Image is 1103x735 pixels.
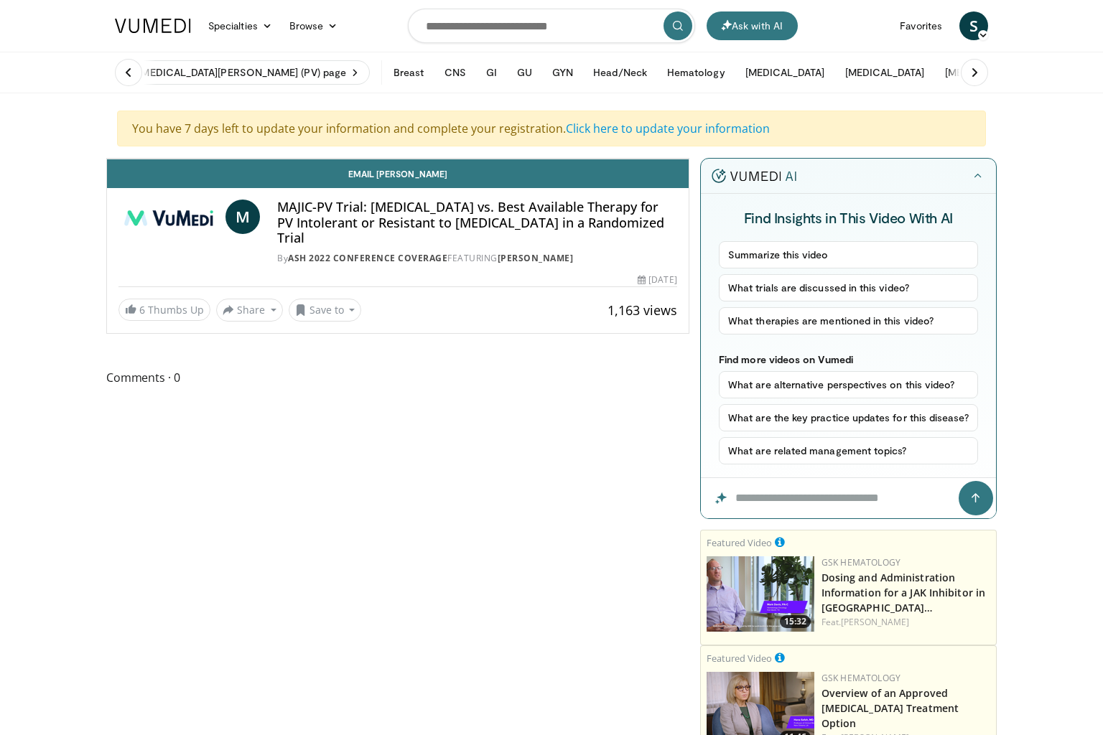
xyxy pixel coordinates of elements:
[139,303,145,317] span: 6
[719,437,978,464] button: What are related management topics?
[936,58,1033,87] button: [MEDICAL_DATA]
[106,60,370,85] a: Visit [MEDICAL_DATA][PERSON_NAME] (PV) page
[707,536,772,549] small: Featured Video
[115,19,191,33] img: VuMedi Logo
[719,208,978,227] h4: Find Insights in This Video With AI
[277,252,676,265] div: By FEATURING
[719,404,978,431] button: What are the key practice updates for this disease?
[719,307,978,334] button: What therapies are mentioned in this video?
[780,615,811,628] span: 15:32
[200,11,281,40] a: Specialties
[225,200,260,234] a: M
[822,672,900,684] a: GSK Hematology
[107,159,689,188] a: Email [PERSON_NAME]
[701,478,996,518] input: Question for the AI
[277,200,676,246] h4: MAJIC-PV Trial: [MEDICAL_DATA] vs. Best Available Therapy for PV Intolerant or Resistant to [MEDI...
[289,299,362,322] button: Save to
[707,652,772,665] small: Featured Video
[822,616,990,629] div: Feat.
[498,252,574,264] a: [PERSON_NAME]
[216,299,283,322] button: Share
[719,371,978,398] button: What are alternative perspectives on this video?
[719,274,978,301] button: What trials are discussed in this video?
[117,111,986,146] div: You have 7 days left to update your information and complete your registration.
[658,58,734,87] button: Hematology
[566,121,770,136] a: Click here to update your information
[118,299,210,321] a: 6 Thumbs Up
[712,169,796,183] img: vumedi-ai-logo.v2.svg
[822,571,985,614] a: Dosing and Administration Information for a JAK Inhibitor in [GEOGRAPHIC_DATA]…
[822,556,900,568] a: GSK Hematology
[737,58,834,87] button: [MEDICAL_DATA]
[837,58,934,87] button: [MEDICAL_DATA]
[288,252,447,264] a: ASH 2022 Conference Coverage
[841,616,909,628] a: [PERSON_NAME]
[585,58,656,87] button: Head/Neck
[281,11,347,40] a: Browse
[106,368,689,387] span: Comments 0
[478,58,506,87] button: GI
[959,11,988,40] a: S
[707,556,814,632] img: 5a2b5ee3-531c-4502-801b-b780821cd012.png.150x105_q85_crop-smart_upscale.png
[719,353,978,365] p: Find more videos on Vumedi
[822,686,959,730] a: Overview of an Approved [MEDICAL_DATA] Treatment Option
[436,58,475,87] button: CNS
[719,241,978,268] button: Summarize this video
[891,11,951,40] a: Favorites
[385,58,432,87] button: Breast
[408,9,695,43] input: Search topics, interventions
[707,11,798,40] button: Ask with AI
[544,58,582,87] button: GYN
[608,301,677,319] span: 1,163 views
[118,200,220,234] img: ASH 2022 Conference Coverage
[707,556,814,632] a: 15:32
[508,58,541,87] button: GU
[638,273,676,286] div: [DATE]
